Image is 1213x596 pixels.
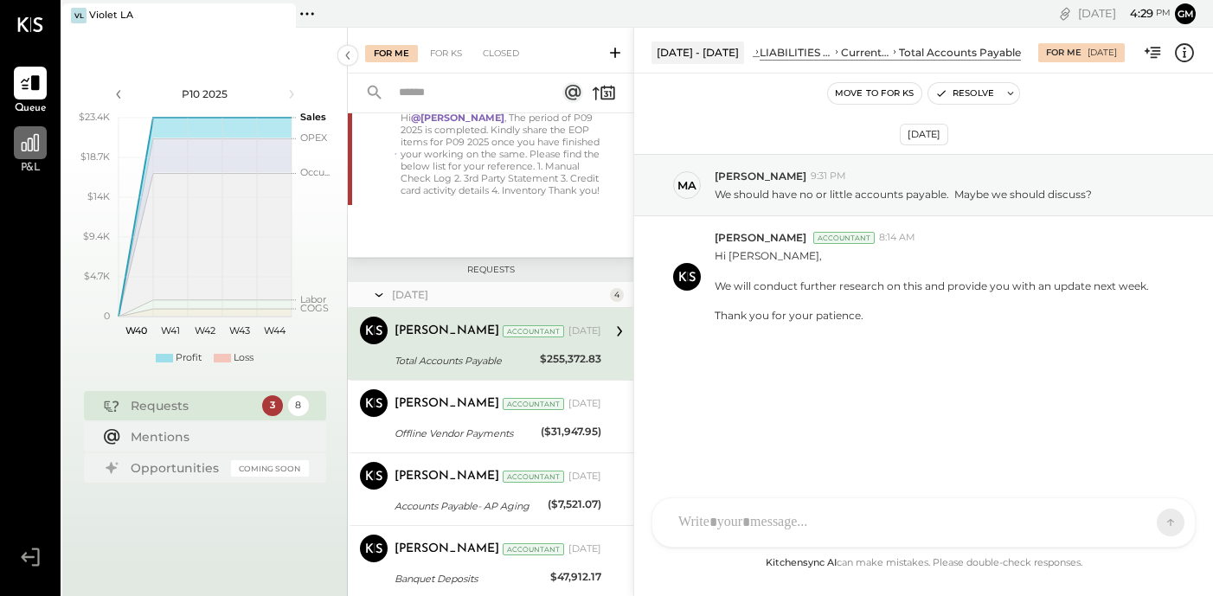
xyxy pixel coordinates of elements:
div: [DATE] [568,324,601,338]
div: [DATE] [568,542,601,556]
a: Queue [1,67,60,117]
p: We should have no or little accounts payable. Maybe we should discuss? [715,187,1092,202]
text: W42 [195,324,215,336]
text: $14K [87,190,110,202]
div: Requests [356,264,625,276]
div: Accountant [503,325,564,337]
text: $4.7K [84,270,110,282]
div: Accountant [813,232,875,244]
div: ($7,521.07) [548,496,601,513]
div: Hi , The period of P09 2025 is completed. Kindly share the EOP items for P09 2025 once you have f... [401,112,601,196]
span: 9:31 PM [811,170,846,183]
div: Closed [474,45,528,62]
span: pm [1156,7,1171,19]
span: P&L [21,161,41,176]
div: [DATE] [1088,47,1117,59]
text: W40 [125,324,146,336]
div: $255,372.83 [540,350,601,368]
text: W43 [229,324,250,336]
text: Occu... [300,166,330,178]
div: Accountant [503,543,564,555]
span: [PERSON_NAME] [715,230,806,245]
text: Sales [300,111,326,123]
span: 8:14 AM [879,231,915,245]
strong: @[PERSON_NAME] [411,112,504,124]
div: Total Accounts Payable [899,45,1021,60]
text: COGS [300,302,329,314]
div: [PERSON_NAME] [395,323,499,340]
text: OPEX [300,131,328,144]
div: Total Accounts Payable [395,352,535,369]
text: $18.7K [80,151,110,163]
div: [DATE] [568,470,601,484]
div: Current Liabilities [841,45,890,60]
div: Ma [677,177,696,194]
text: W41 [161,324,180,336]
div: VL [71,8,87,23]
text: $23.4K [79,111,110,123]
span: [PERSON_NAME] [715,169,806,183]
div: 8 [288,395,309,416]
text: 0 [104,310,110,322]
div: Loss [234,351,254,365]
text: $9.4K [83,230,110,242]
div: Profit [176,351,202,365]
div: Opportunities [131,459,222,477]
div: [DATE] [900,124,948,145]
div: Accountant [503,398,564,410]
div: LIABILITIES AND EQUITY [760,45,832,60]
div: Accounts Payable- AP Aging [395,497,542,515]
span: 4 : 29 [1119,5,1153,22]
div: For Me [1046,47,1081,59]
button: Move to for ks [828,83,921,104]
div: For KS [421,45,471,62]
div: [DATE] [1078,5,1171,22]
text: Labor [300,293,326,305]
div: [PERSON_NAME] [395,468,499,485]
div: Banquet Deposits [395,570,545,587]
div: [DATE] [568,397,601,411]
div: [DATE] [392,287,606,302]
div: Offline Vendor Payments [395,425,536,442]
div: copy link [1056,4,1074,22]
div: 4 [610,288,624,302]
div: [DATE] - [DATE] [651,42,744,63]
div: Coming Soon [231,460,309,477]
button: gm [1175,3,1196,24]
div: Accountant [503,471,564,483]
text: W44 [263,324,286,336]
div: 3 [262,395,283,416]
button: Resolve [928,83,1001,104]
div: Requests [131,397,254,414]
a: P&L [1,126,60,176]
div: Violet LA [89,9,133,22]
div: ($31,947.95) [541,423,601,440]
div: [PERSON_NAME] [395,541,499,558]
div: P10 2025 [132,87,279,101]
div: For Me [365,45,418,62]
span: Queue [15,101,47,117]
div: $47,912.17 [550,568,601,586]
div: [PERSON_NAME] [395,395,499,413]
div: Mentions [131,428,300,445]
p: Hi [PERSON_NAME], We will conduct further research on this and provide you with an update next we... [715,248,1149,323]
